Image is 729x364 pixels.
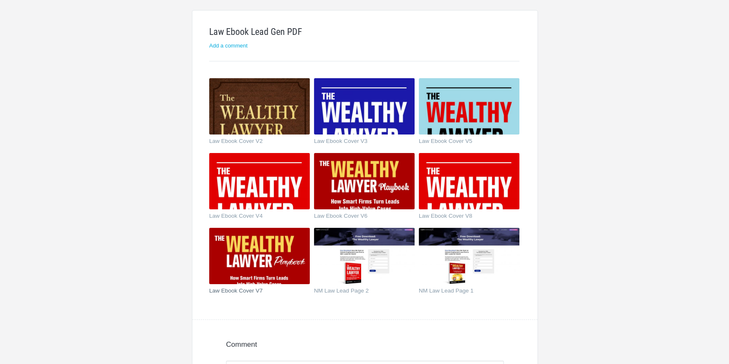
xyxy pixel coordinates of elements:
a: Law Ebook Cover V5 [419,138,509,147]
a: Add a comment [209,42,247,49]
a: Law Ebook Cover V3 [314,138,404,147]
img: napkinmarketing_kmpg8d_thumb.jpg [419,78,519,135]
a: Law Ebook Cover V8 [419,213,509,222]
h1: Law Ebook Lead Gen PDF [209,27,519,37]
a: Law Ebook Cover V7 [209,288,300,296]
img: napkinmarketing_guptnb_thumb.jpg [314,228,415,284]
img: napkinmarketing_f1dfn9_thumb.jpg [209,228,310,284]
img: napkinmarketing_wt5s0t_thumb.jpg [314,78,415,135]
a: Law Ebook Cover V6 [314,213,404,222]
a: Law Ebook Cover V4 [209,213,300,222]
img: napkinmarketing_o4cc8x_thumb.jpg [419,228,519,284]
img: napkinmarketing_wf1dxj_thumb.jpg [314,153,415,209]
a: NM Law Lead Page 2 [314,288,404,296]
h4: Comment [226,341,504,348]
img: napkinmarketing_8e68r5_thumb.jpg [209,153,310,209]
img: napkinmarketing_ai2yzp_thumb.jpg [209,78,310,135]
a: Law Ebook Cover V2 [209,138,300,147]
img: napkinmarketing_4epd6f_thumb.jpg [419,153,519,209]
a: NM Law Lead Page 1 [419,288,509,296]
